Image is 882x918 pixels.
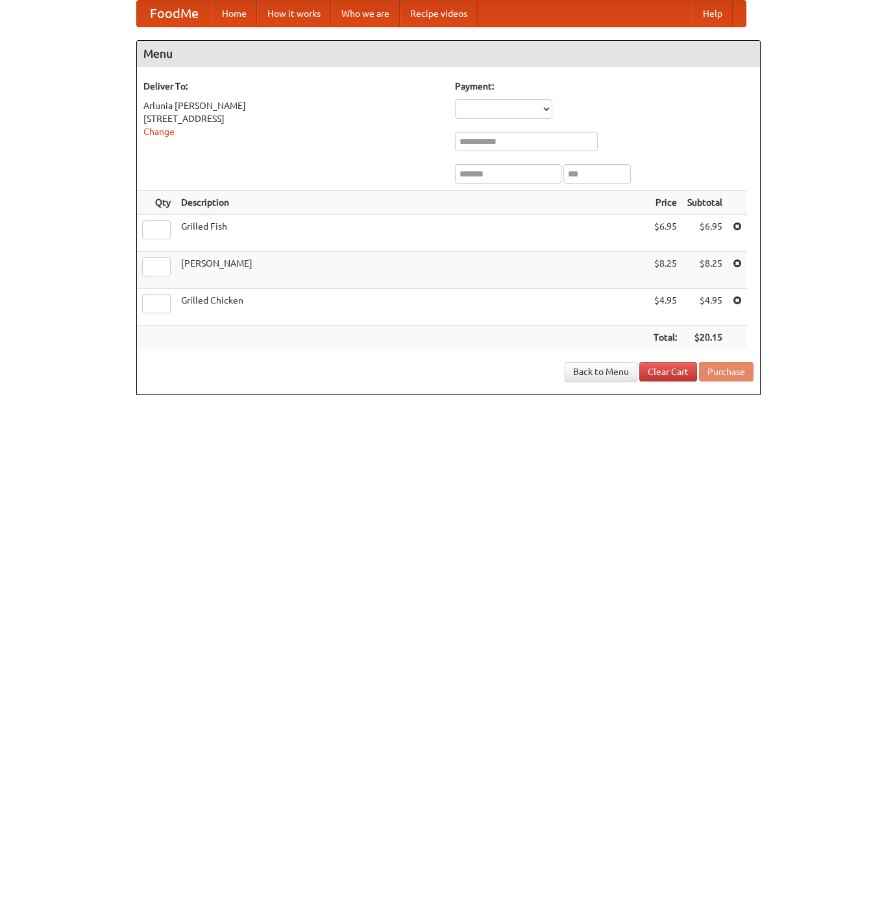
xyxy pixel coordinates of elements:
[692,1,733,27] a: Help
[143,80,442,93] h5: Deliver To:
[682,289,728,326] td: $4.95
[176,289,648,326] td: Grilled Chicken
[648,191,682,215] th: Price
[257,1,331,27] a: How it works
[137,1,212,27] a: FoodMe
[639,362,697,381] a: Clear Cart
[682,215,728,252] td: $6.95
[682,252,728,289] td: $8.25
[176,252,648,289] td: [PERSON_NAME]
[137,191,176,215] th: Qty
[648,289,682,326] td: $4.95
[176,191,648,215] th: Description
[682,191,728,215] th: Subtotal
[455,80,753,93] h5: Payment:
[565,362,637,381] a: Back to Menu
[648,326,682,350] th: Total:
[331,1,400,27] a: Who we are
[648,215,682,252] td: $6.95
[699,362,753,381] button: Purchase
[143,112,442,125] div: [STREET_ADDRESS]
[143,99,442,112] div: Arlunia [PERSON_NAME]
[212,1,257,27] a: Home
[400,1,478,27] a: Recipe videos
[176,215,648,252] td: Grilled Fish
[143,127,175,137] a: Change
[682,326,728,350] th: $20.15
[648,252,682,289] td: $8.25
[137,41,760,67] h4: Menu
